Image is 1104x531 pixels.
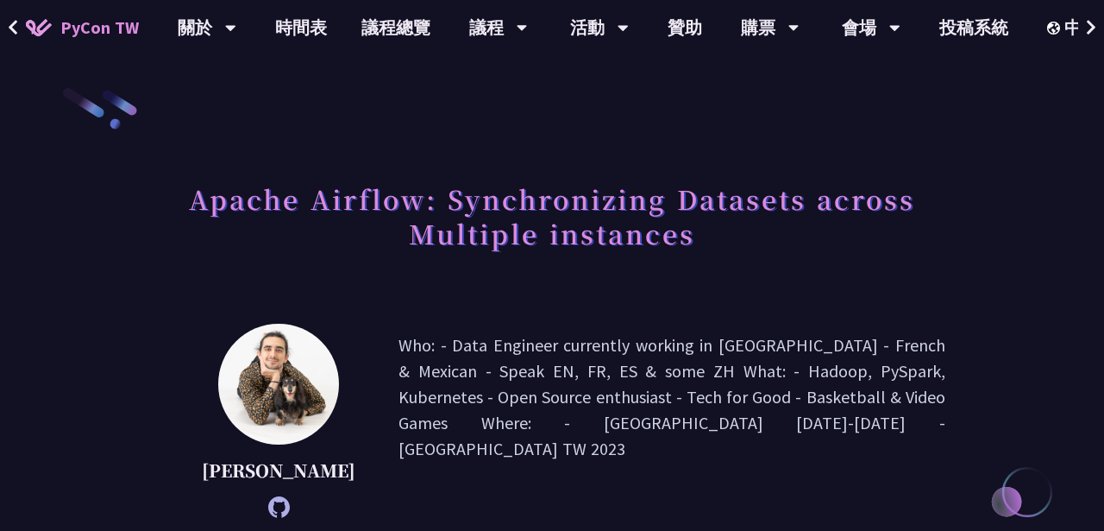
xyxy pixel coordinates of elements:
[1047,22,1064,35] img: Locale Icon
[26,19,52,36] img: Home icon of PyCon TW 2025
[9,6,156,49] a: PyCon TW
[398,332,945,509] p: Who: - Data Engineer currently working in [GEOGRAPHIC_DATA] - French & Mexican - Speak EN, FR, ES...
[218,324,339,445] img: Sebastien Crocquevieille
[60,15,139,41] span: PyCon TW
[202,458,355,484] p: [PERSON_NAME]
[159,173,945,259] h1: Apache Airflow: Synchronizing Datasets across Multiple instances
